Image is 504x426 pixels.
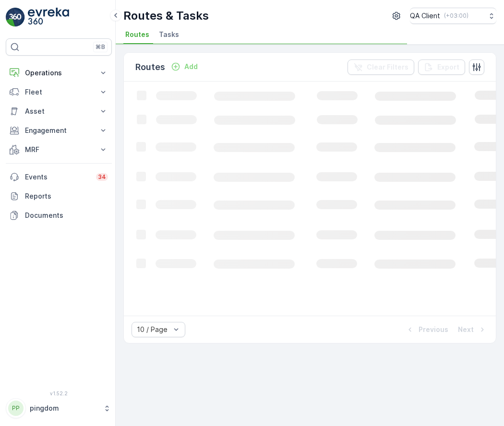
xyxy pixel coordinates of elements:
a: Documents [6,206,112,225]
p: Reports [25,191,108,201]
p: Documents [25,211,108,220]
button: Export [418,59,465,75]
button: Asset [6,102,112,121]
img: logo_light-DOdMpM7g.png [28,8,69,27]
p: Export [437,62,459,72]
p: ⌘B [96,43,105,51]
a: Events34 [6,167,112,187]
p: 34 [98,173,106,181]
a: Reports [6,187,112,206]
p: Events [25,172,90,182]
p: Routes & Tasks [123,8,209,24]
button: Operations [6,63,112,83]
div: PP [8,401,24,416]
button: Fleet [6,83,112,102]
button: Next [457,324,488,335]
p: Next [458,325,474,334]
p: Add [184,62,198,71]
p: QA Client [410,11,440,21]
p: Asset [25,106,93,116]
p: pingdom [30,403,98,413]
p: Operations [25,68,93,78]
span: Routes [125,30,149,39]
button: Engagement [6,121,112,140]
button: Clear Filters [348,59,414,75]
p: Routes [135,60,165,74]
button: Add [167,61,202,72]
p: Previous [419,325,448,334]
p: Fleet [25,87,93,97]
button: MRF [6,140,112,159]
button: QA Client(+03:00) [410,8,496,24]
button: Previous [404,324,449,335]
img: logo [6,8,25,27]
p: MRF [25,145,93,154]
p: Engagement [25,126,93,135]
span: Tasks [159,30,179,39]
p: Clear Filters [367,62,408,72]
button: PPpingdom [6,398,112,418]
span: v 1.52.2 [6,390,112,396]
p: ( +03:00 ) [444,12,468,20]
